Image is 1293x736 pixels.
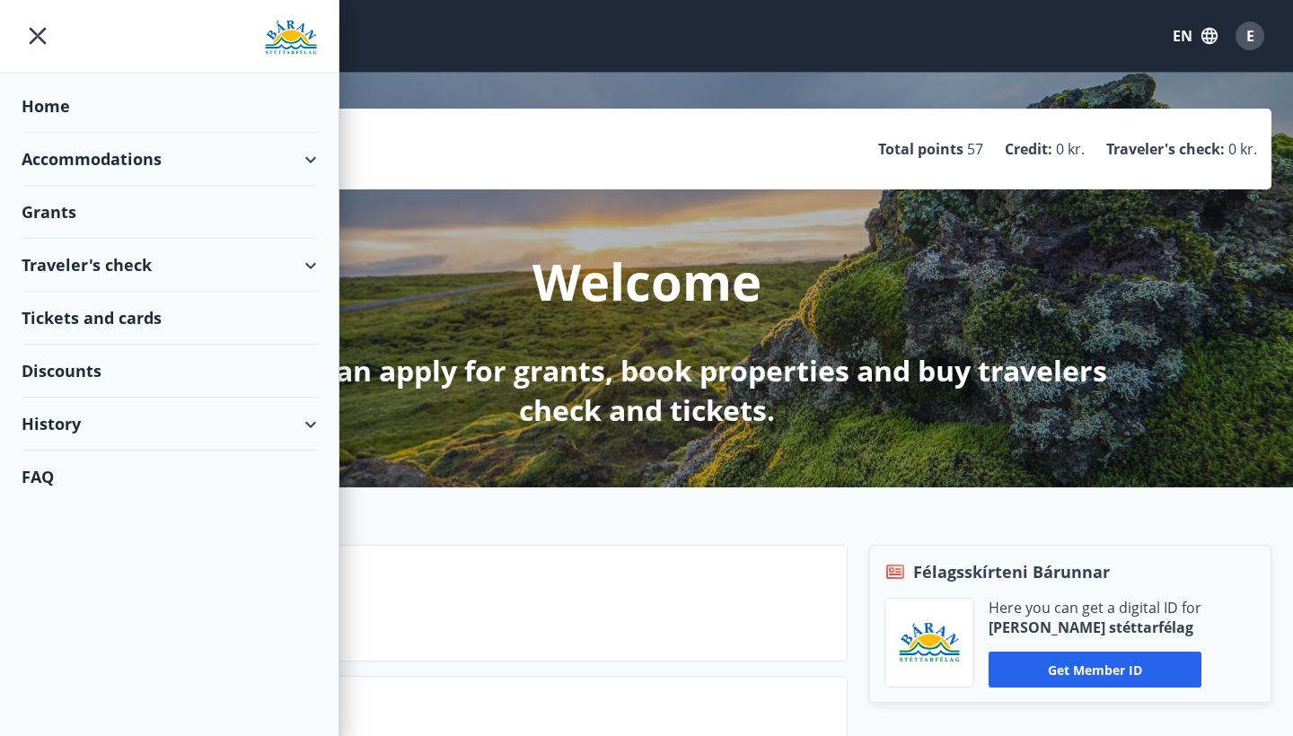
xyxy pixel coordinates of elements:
p: [PERSON_NAME] stéttarfélag [989,618,1201,637]
img: union_logo [265,20,317,56]
button: menu [22,20,54,52]
button: Get member ID [989,652,1201,688]
p: Welcome [532,247,761,315]
div: Accommodations [22,133,317,186]
div: Grants [22,186,317,239]
p: Here you can get a digital ID for [989,598,1201,618]
span: 0 kr. [1056,139,1085,159]
div: Home [22,80,317,133]
span: E [1246,26,1254,46]
button: E [1228,14,1271,57]
p: Next weekend [154,591,832,621]
span: 57 [967,139,983,159]
div: History [22,398,317,451]
div: FAQ [22,451,317,503]
p: Total points [878,139,963,159]
span: Félagsskírteni Bárunnar [913,560,1110,583]
p: Traveler's check : [1106,139,1225,159]
span: 0 kr. [1228,139,1257,159]
button: EN [1165,20,1225,52]
img: Bz2lGXKH3FXEIQKvoQ8VL0Fr0uCiWgfgA3I6fSs8.png [899,622,960,664]
p: Credit : [1005,139,1052,159]
p: Here you can apply for grants, book properties and buy travelers check and tickets. [172,351,1121,430]
div: Tickets and cards [22,292,317,345]
div: Discounts [22,345,317,398]
div: Traveler's check [22,239,317,292]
